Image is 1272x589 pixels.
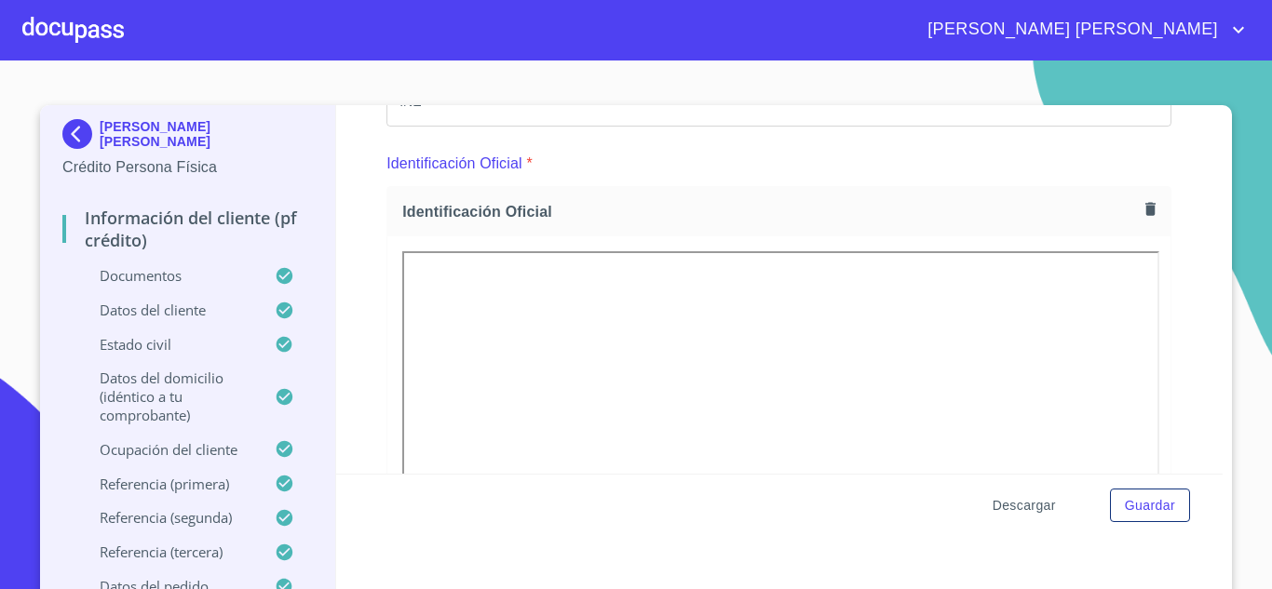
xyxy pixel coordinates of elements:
p: Estado Civil [62,335,275,354]
span: Descargar [993,494,1056,517]
span: Guardar [1125,494,1175,517]
div: [PERSON_NAME] [PERSON_NAME] [62,119,313,156]
p: Referencia (segunda) [62,508,275,527]
p: Datos del cliente [62,301,275,319]
img: Docupass spot blue [62,119,100,149]
p: [PERSON_NAME] [PERSON_NAME] [100,119,313,149]
span: Identificación Oficial [402,202,1138,221]
p: Documentos [62,266,275,285]
p: Ocupación del Cliente [62,440,275,459]
button: Guardar [1110,489,1190,523]
button: Descargar [985,489,1063,523]
p: Datos del domicilio (idéntico a tu comprobante) [62,368,275,424]
p: Información del cliente (PF crédito) [62,207,313,251]
p: Identificación Oficial [386,153,522,175]
span: [PERSON_NAME] [PERSON_NAME] [913,15,1227,45]
button: account of current user [913,15,1250,45]
p: Crédito Persona Física [62,156,313,179]
p: Referencia (tercera) [62,542,275,561]
p: Referencia (primera) [62,475,275,493]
